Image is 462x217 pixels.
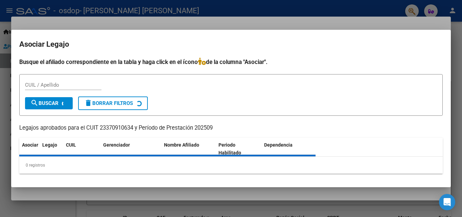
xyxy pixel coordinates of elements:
span: Nombre Afiliado [164,142,199,148]
div: 0 registros [19,157,443,174]
datatable-header-cell: CUIL [63,138,100,160]
button: Buscar [25,97,73,109]
span: Borrar Filtros [84,100,133,106]
datatable-header-cell: Nombre Afiliado [161,138,216,160]
datatable-header-cell: Legajo [40,138,63,160]
mat-icon: delete [84,99,92,107]
button: Borrar Filtros [78,96,148,110]
span: Legajo [42,142,57,148]
p: Legajos aprobados para el CUIT 23370910634 y Período de Prestación 202509 [19,124,443,132]
span: Asociar [22,142,38,148]
span: CUIL [66,142,76,148]
span: Buscar [30,100,59,106]
h2: Asociar Legajo [19,38,443,51]
mat-icon: search [30,99,39,107]
h4: Busque el afiliado correspondiente en la tabla y haga click en el ícono de la columna "Asociar". [19,58,443,66]
datatable-header-cell: Periodo Habilitado [216,138,261,160]
datatable-header-cell: Dependencia [261,138,316,160]
span: Periodo Habilitado [218,142,241,155]
div: Open Intercom Messenger [439,194,455,210]
span: Gerenciador [103,142,130,148]
datatable-header-cell: Asociar [19,138,40,160]
datatable-header-cell: Gerenciador [100,138,161,160]
span: Dependencia [264,142,293,148]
